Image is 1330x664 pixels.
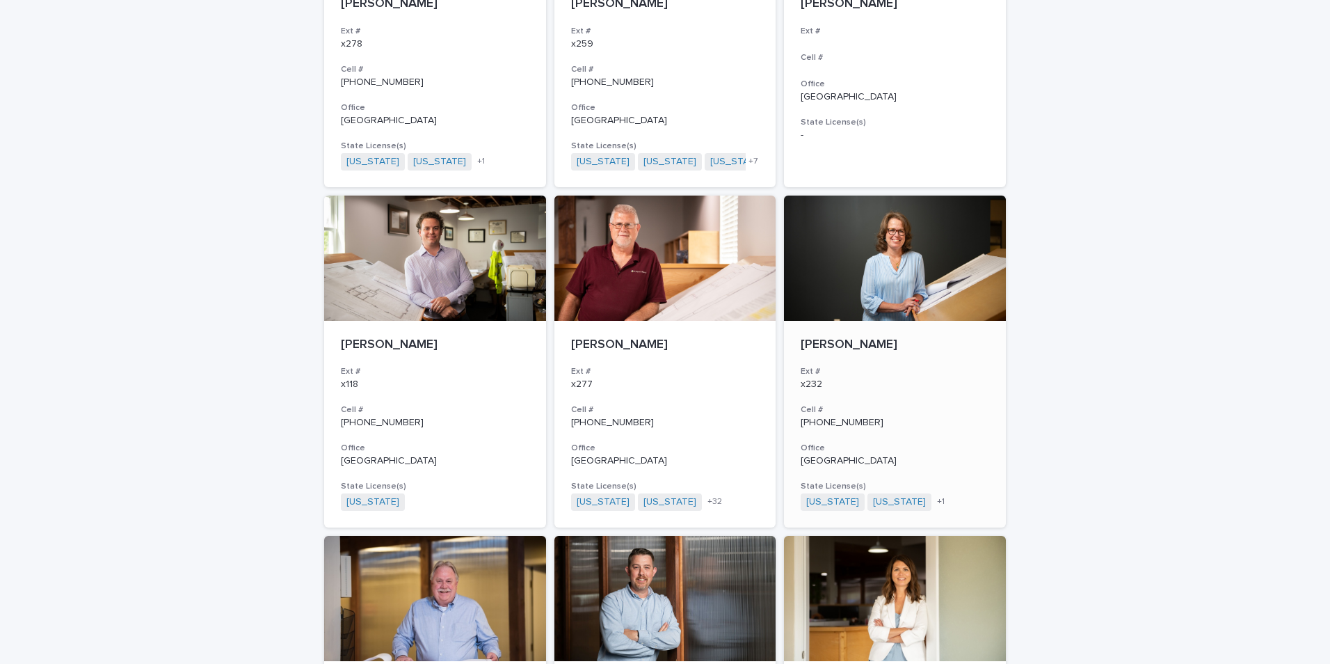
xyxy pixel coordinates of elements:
[341,64,529,75] h3: Cell #
[346,156,399,168] a: [US_STATE]
[801,366,989,377] h3: Ext #
[341,141,529,152] h3: State License(s)
[571,115,760,127] p: [GEOGRAPHIC_DATA]
[341,77,424,87] a: [PHONE_NUMBER]
[341,418,424,427] a: [PHONE_NUMBER]
[643,496,696,508] a: [US_STATE]
[710,156,763,168] a: [US_STATE]
[571,455,760,467] p: [GEOGRAPHIC_DATA]
[801,338,989,353] p: [PERSON_NAME]
[341,338,529,353] p: [PERSON_NAME]
[341,481,529,492] h3: State License(s)
[801,52,989,63] h3: Cell #
[341,443,529,454] h3: Office
[571,481,760,492] h3: State License(s)
[346,496,399,508] a: [US_STATE]
[784,196,1006,528] a: [PERSON_NAME]Ext #x232Cell #[PHONE_NUMBER]Office[GEOGRAPHIC_DATA]State License(s)[US_STATE] [US_S...
[801,117,989,128] h3: State License(s)
[801,379,822,389] a: x232
[801,455,989,467] p: [GEOGRAPHIC_DATA]
[341,39,362,49] a: x278
[643,156,696,168] a: [US_STATE]
[801,404,989,416] h3: Cell #
[571,366,760,377] h3: Ext #
[341,404,529,416] h3: Cell #
[341,455,529,467] p: [GEOGRAPHIC_DATA]
[477,157,485,166] span: + 1
[937,498,945,506] span: + 1
[707,498,722,506] span: + 32
[571,418,654,427] a: [PHONE_NUMBER]
[801,91,989,103] p: [GEOGRAPHIC_DATA]
[571,102,760,113] h3: Office
[801,481,989,492] h3: State License(s)
[571,379,593,389] a: x277
[801,129,989,141] p: -
[801,443,989,454] h3: Office
[571,404,760,416] h3: Cell #
[571,77,654,87] a: [PHONE_NUMBER]
[801,26,989,37] h3: Ext #
[341,366,529,377] h3: Ext #
[571,26,760,37] h3: Ext #
[571,64,760,75] h3: Cell #
[748,157,758,166] span: + 7
[341,379,358,389] a: x118
[571,39,593,49] a: x259
[571,141,760,152] h3: State License(s)
[577,156,630,168] a: [US_STATE]
[341,26,529,37] h3: Ext #
[571,443,760,454] h3: Office
[324,196,546,528] a: [PERSON_NAME]Ext #x118Cell #[PHONE_NUMBER]Office[GEOGRAPHIC_DATA]State License(s)[US_STATE]
[801,79,989,90] h3: Office
[801,418,883,427] a: [PHONE_NUMBER]
[577,496,630,508] a: [US_STATE]
[413,156,466,168] a: [US_STATE]
[806,496,859,508] a: [US_STATE]
[554,196,776,528] a: [PERSON_NAME]Ext #x277Cell #[PHONE_NUMBER]Office[GEOGRAPHIC_DATA]State License(s)[US_STATE] [US_S...
[341,102,529,113] h3: Office
[571,338,760,353] p: [PERSON_NAME]
[873,496,926,508] a: [US_STATE]
[341,115,529,127] p: [GEOGRAPHIC_DATA]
